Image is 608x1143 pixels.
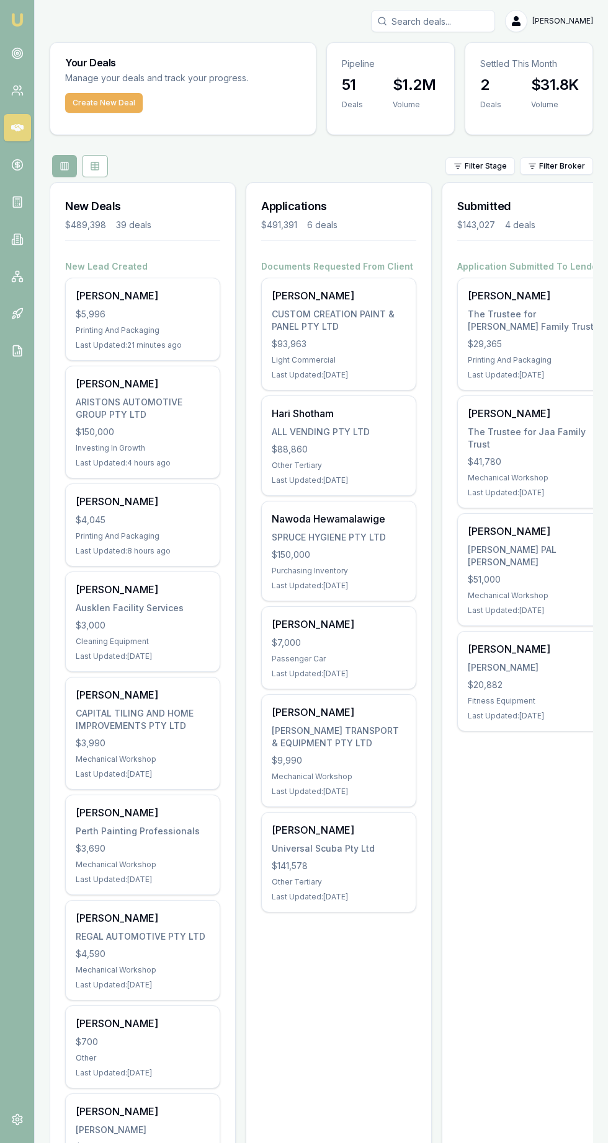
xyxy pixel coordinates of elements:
div: 39 deals [116,219,151,231]
div: $150,000 [272,549,406,561]
div: $141,578 [272,860,406,872]
div: CUSTOM CREATION PAINT & PANEL PTY LTD [272,308,406,333]
h4: Documents Requested From Client [261,260,416,273]
div: $150,000 [76,426,210,438]
div: CAPITAL TILING AND HOME IMPROVEMENTS PTY LTD [76,707,210,732]
div: [PERSON_NAME] [272,705,406,720]
span: Filter Broker [539,161,585,171]
div: ALL VENDING PTY LTD [272,426,406,438]
div: Mechanical Workshop [76,754,210,764]
div: $93,963 [272,338,406,350]
div: [PERSON_NAME] [272,617,406,632]
div: [PERSON_NAME] [468,642,602,656]
div: ARISTONS AUTOMOTIVE GROUP PTY LTD [76,396,210,421]
div: [PERSON_NAME] [468,661,602,674]
div: Last Updated: [DATE] [272,787,406,797]
div: $3,690 [76,842,210,855]
div: 4 deals [505,219,535,231]
div: Cleaning Equipment [76,637,210,647]
div: $3,000 [76,619,210,632]
div: SPRUCE HYGIENE PTY LTD [272,531,406,544]
div: [PERSON_NAME] TRANSPORT & EQUIPMENT PTY LTD [272,725,406,749]
div: Last Updated: [DATE] [468,711,602,721]
button: Filter Broker [520,157,593,175]
h4: New Lead Created [65,260,220,273]
div: Mechanical Workshop [76,965,210,975]
div: Last Updated: [DATE] [468,606,602,616]
div: Last Updated: 21 minutes ago [76,340,210,350]
div: Passenger Car [272,654,406,664]
h3: 2 [480,75,501,95]
div: $3,990 [76,737,210,749]
div: Mechanical Workshop [468,591,602,601]
div: [PERSON_NAME] [272,288,406,303]
div: Other Tertiary [272,877,406,887]
div: [PERSON_NAME] PAL [PERSON_NAME] [468,544,602,568]
div: Last Updated: [DATE] [272,892,406,902]
h3: Your Deals [65,58,301,68]
div: [PERSON_NAME] [76,582,210,597]
div: Purchasing Inventory [272,566,406,576]
div: [PERSON_NAME] [76,1124,210,1136]
div: Last Updated: [DATE] [272,370,406,380]
div: Deals [480,100,501,110]
div: Last Updated: [DATE] [272,475,406,485]
div: [PERSON_NAME] [76,494,210,509]
p: Pipeline [342,58,439,70]
div: Hari Shotham [272,406,406,421]
div: Last Updated: [DATE] [468,370,602,380]
div: 6 deals [307,219,338,231]
div: Volume [531,100,578,110]
div: Universal Scuba Pty Ltd [272,842,406,855]
div: Last Updated: [DATE] [76,875,210,885]
div: $29,365 [468,338,602,350]
div: $51,000 [468,573,602,586]
div: $4,045 [76,514,210,526]
div: Last Updated: [DATE] [272,581,406,591]
div: Perth Painting Professionals [76,825,210,837]
div: [PERSON_NAME] [76,911,210,925]
div: Other Tertiary [272,461,406,470]
div: Last Updated: 4 hours ago [76,458,210,468]
div: Nawoda Hewamalawige [272,511,406,526]
div: Light Commercial [272,355,406,365]
p: Settled This Month [480,58,578,70]
div: $20,882 [468,679,602,691]
div: Last Updated: [DATE] [272,669,406,679]
div: $491,391 [261,219,297,231]
div: $7,000 [272,637,406,649]
div: $9,990 [272,754,406,767]
div: Deals [342,100,363,110]
p: Manage your deals and track your progress. [65,71,301,86]
div: $489,398 [65,219,106,231]
div: Printing And Packaging [468,355,602,365]
img: emu-icon-u.png [10,12,25,27]
div: [PERSON_NAME] [468,524,602,539]
h3: Applications [261,198,416,215]
div: Ausklen Facility Services [76,602,210,614]
div: $4,590 [76,948,210,960]
button: Filter Stage [445,157,515,175]
div: Last Updated: [DATE] [76,769,210,779]
span: Filter Stage [465,161,507,171]
span: [PERSON_NAME] [532,16,593,26]
div: Printing And Packaging [76,531,210,541]
div: Other [76,1053,210,1063]
div: Mechanical Workshop [468,473,602,483]
div: $41,780 [468,456,602,468]
h3: 51 [342,75,363,95]
h3: $31.8K [531,75,578,95]
div: $700 [76,1036,210,1048]
button: Create New Deal [65,93,143,113]
div: [PERSON_NAME] [76,288,210,303]
div: Fitness Equipment [468,696,602,706]
div: [PERSON_NAME] [76,805,210,820]
div: $5,996 [76,308,210,320]
div: Last Updated: [DATE] [76,1068,210,1078]
input: Search deals [371,10,495,32]
div: REGAL AUTOMOTIVE PTY LTD [76,930,210,943]
h3: New Deals [65,198,220,215]
div: Last Updated: [DATE] [76,651,210,661]
div: Mechanical Workshop [76,860,210,870]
